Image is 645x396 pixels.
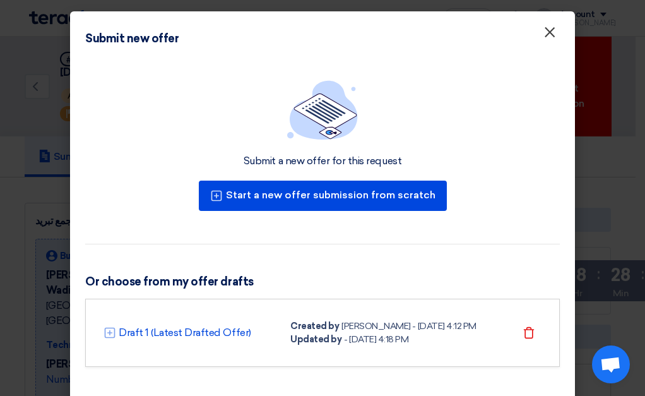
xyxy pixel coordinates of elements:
a: Open chat [592,345,630,383]
a: Draft 1 (Latest Drafted Offer) [119,325,251,340]
span: × [543,23,556,48]
h3: Or choose from my offer drafts [85,275,560,289]
div: Created by [290,320,339,333]
button: Start a new offer submission from scratch [199,181,447,211]
img: empty_state_list.svg [287,80,358,140]
div: - [DATE] 4:18 PM [344,333,408,346]
div: Submit new offer [85,30,179,47]
div: [PERSON_NAME] - [DATE] 4:12 PM [341,320,476,333]
div: Updated by [290,333,341,346]
button: Close [533,20,566,45]
div: Submit a new offer for this request [244,155,401,168]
